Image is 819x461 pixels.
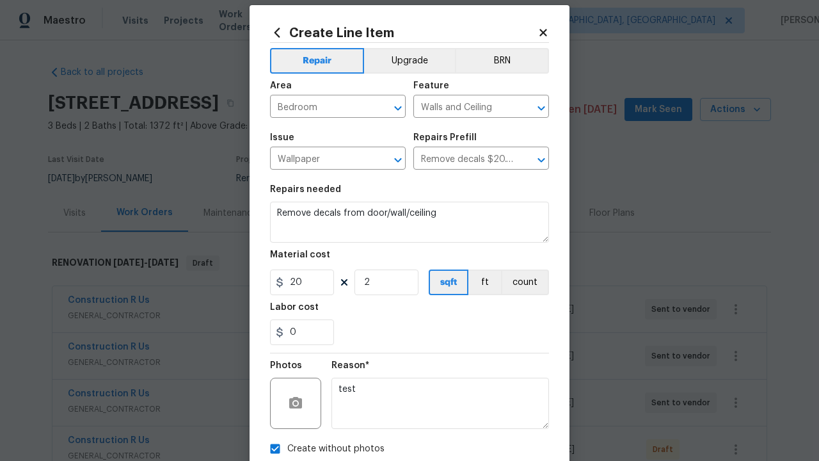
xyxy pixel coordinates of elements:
[429,270,468,295] button: sqft
[331,378,549,429] textarea: test
[270,26,537,40] h2: Create Line Item
[270,185,341,194] h5: Repairs needed
[389,99,407,117] button: Open
[331,361,369,370] h5: Reason*
[270,303,319,312] h5: Labor cost
[270,133,294,142] h5: Issue
[364,48,456,74] button: Upgrade
[413,81,449,90] h5: Feature
[270,48,364,74] button: Repair
[532,99,550,117] button: Open
[455,48,549,74] button: BRN
[270,202,549,243] textarea: Remove decals from door/wall/ceiling
[389,151,407,169] button: Open
[532,151,550,169] button: Open
[413,133,477,142] h5: Repairs Prefill
[270,81,292,90] h5: Area
[270,250,330,259] h5: Material cost
[501,270,549,295] button: count
[270,361,302,370] h5: Photos
[468,270,501,295] button: ft
[287,442,385,456] span: Create without photos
